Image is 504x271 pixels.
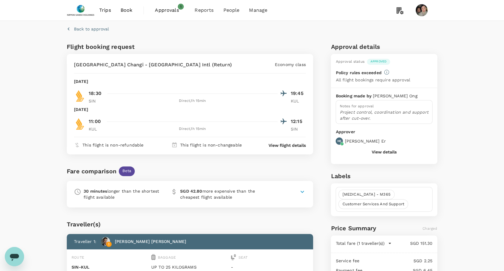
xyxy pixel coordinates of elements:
[115,238,186,244] p: [PERSON_NAME] [PERSON_NAME]
[99,7,111,14] span: Trips
[249,7,267,14] span: Manage
[336,240,392,246] button: Total fare (1 traveller(s))
[392,240,432,246] p: SGD 151.30
[367,59,390,64] span: Approved
[336,129,432,135] p: Approver
[180,189,202,194] b: SGD 42.80
[74,118,86,130] img: SQ
[158,255,176,260] span: Baggage
[291,90,306,97] p: 19:45
[340,109,429,121] p: Project control, coordination and support after cut-over.
[178,4,184,10] span: 1
[74,26,109,32] p: Back to approval
[107,98,278,104] div: Direct , 1h 15min
[336,59,364,65] div: Approval status
[74,106,88,112] p: [DATE]
[339,192,394,197] span: [MEDICAL_DATA] - M365
[331,223,376,233] h6: Price Summary
[340,104,374,108] span: Notes for approval
[180,142,241,148] p: This flight is non-changeable
[336,240,384,246] p: Total fare (1 traveller(s))
[151,254,155,260] img: baggage-icon
[67,4,94,17] img: Nippon Sanso Holdings Singapore Pte Ltd
[336,70,381,76] p: Policy rules exceeded
[331,171,437,181] h6: Labels
[359,258,432,264] p: SGD 2.25
[339,201,407,207] span: Customer Services and Support
[82,142,143,148] p: This flight is non-refundable
[223,7,239,14] span: People
[89,126,104,132] p: KUL
[231,264,308,270] p: -
[291,98,306,104] p: KUL
[331,42,437,52] h6: Approval details
[72,255,84,260] span: Route
[67,26,109,32] button: Back to approval
[275,61,306,68] p: Economy class
[336,258,359,264] p: Service fee
[269,142,306,148] button: View flight details
[416,4,428,16] img: Waimin Zwetsloot Tin
[291,118,306,125] p: 12:15
[74,238,96,244] p: Traveller 1 :
[151,264,229,270] p: UP TO 25 KILOGRAMS
[84,188,161,200] p: longer than the shortest flight available
[336,93,373,99] p: Booking made by
[121,7,133,14] span: Book
[67,166,116,176] div: Fare comparison
[373,93,417,99] p: [PERSON_NAME] Ong
[231,254,236,260] img: seat-icon
[345,138,386,144] p: [PERSON_NAME] Er
[67,42,189,52] h6: Flight booking request
[291,126,306,132] p: SIN
[74,61,232,68] p: [GEOGRAPHIC_DATA] Changi - [GEOGRAPHIC_DATA] Intl (Return)
[423,226,437,231] span: Charged
[72,264,149,270] p: SIN - KUL
[337,139,341,143] p: HE
[119,168,135,174] span: Beta
[89,90,101,97] p: 18:30
[74,78,88,84] p: [DATE]
[238,255,248,260] span: Seat
[67,219,313,229] div: Traveller(s)
[89,118,101,125] p: 11:00
[74,90,86,102] img: SQ
[372,150,397,154] button: View details
[89,98,104,104] p: SIN
[107,126,278,132] div: Direct , 1h 15min
[180,188,257,200] p: more expensive than the cheapest flight available
[84,189,107,194] b: 30 minutes
[5,247,24,266] iframe: Button to launch messaging window
[101,237,110,246] img: avatar-677fb493cc4ca.png
[155,7,185,14] span: Approvals
[336,77,410,83] p: All flight bookings require approval
[195,7,214,14] span: Reports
